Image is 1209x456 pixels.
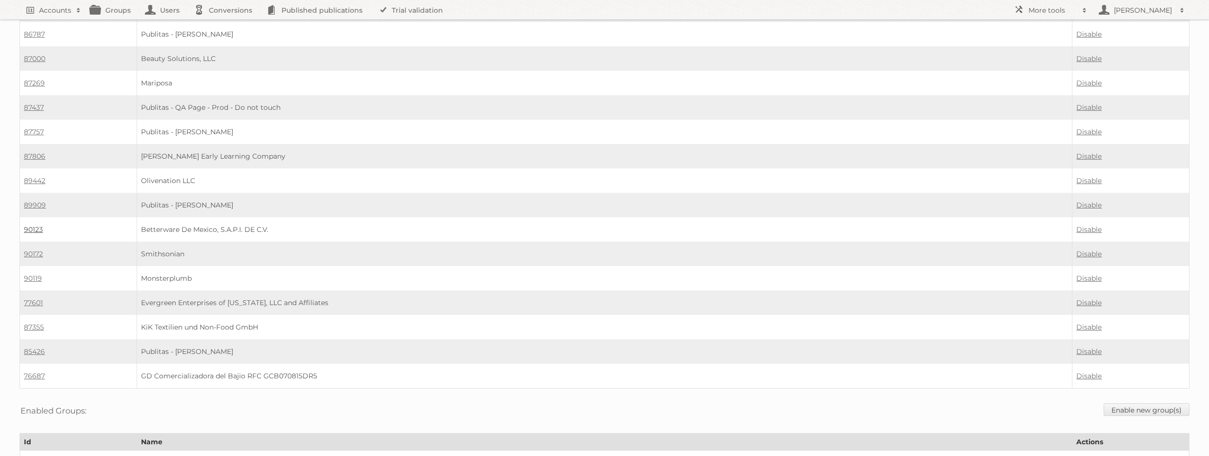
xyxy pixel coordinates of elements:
[137,46,1072,71] td: Beauty Solutions, LLC
[1076,152,1102,161] a: Disable
[24,225,43,234] a: 90123
[137,193,1072,217] td: Publitas - [PERSON_NAME]
[20,403,86,418] h3: Enabled Groups:
[1076,225,1102,234] a: Disable
[1076,347,1102,356] a: Disable
[1076,103,1102,112] a: Disable
[1076,54,1102,63] a: Disable
[24,152,45,161] a: 87806
[20,434,137,451] th: Id
[137,339,1072,364] td: Publitas - [PERSON_NAME]
[24,298,43,307] a: 77601
[137,242,1072,266] td: Smithsonian
[24,249,43,258] a: 90172
[24,127,44,136] a: 87757
[137,434,1072,451] th: Name
[137,95,1072,120] td: Publitas - QA Page - Prod - Do not touch
[137,266,1072,290] td: Monsterplumb
[1076,201,1102,209] a: Disable
[137,71,1072,95] td: Mariposa
[24,347,45,356] a: 85426
[137,120,1072,144] td: Publitas - [PERSON_NAME]
[1076,127,1102,136] a: Disable
[1076,274,1102,283] a: Disable
[24,79,45,87] a: 87269
[1076,30,1102,39] a: Disable
[1076,176,1102,185] a: Disable
[137,315,1072,339] td: KiK Textilien und Non-Food GmbH
[137,364,1072,389] td: GD Comercializadora del Bajio RFC GCB070815DR5
[39,5,71,15] h2: Accounts
[1076,298,1102,307] a: Disable
[1076,79,1102,87] a: Disable
[137,168,1072,193] td: Olivenation LLC
[24,323,44,332] a: 87355
[137,22,1072,46] td: Publitas - [PERSON_NAME]
[1028,5,1077,15] h2: More tools
[137,290,1072,315] td: Evergreen Enterprises of [US_STATE], LLC and Affiliates
[1076,249,1102,258] a: Disable
[1104,403,1189,416] a: Enable new group(s)
[137,144,1072,168] td: [PERSON_NAME] Early Learning Company
[24,30,45,39] a: 86787
[1072,434,1189,451] th: Actions
[24,274,42,283] a: 90119
[1076,323,1102,332] a: Disable
[1111,5,1175,15] h2: [PERSON_NAME]
[24,201,46,209] a: 89909
[137,217,1072,242] td: Betterware De Mexico, S.A.P.I. DE C.V.
[24,54,45,63] a: 87000
[24,176,45,185] a: 89442
[24,103,44,112] a: 87437
[1076,372,1102,380] a: Disable
[24,372,45,380] a: 76687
